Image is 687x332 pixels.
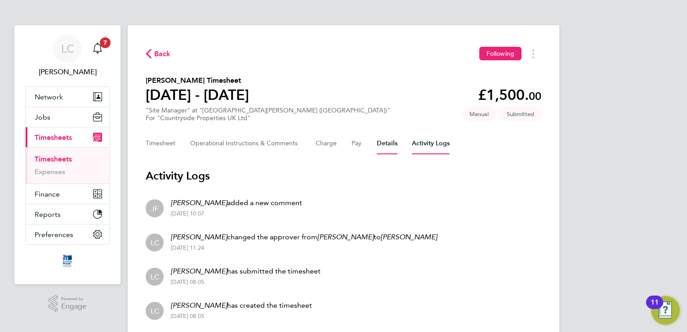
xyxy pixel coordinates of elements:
a: Timesheets [35,155,72,163]
img: itsconstruction-logo-retina.png [61,254,74,268]
span: Following [486,49,514,58]
span: 00 [529,90,541,103]
a: Powered byEngage [49,295,87,312]
button: Timesheet [146,133,176,154]
button: Activity Logs [412,133,450,154]
button: Timesheets Menu [525,47,541,61]
span: Jobs [35,113,50,121]
span: Louis Crawford [25,67,110,77]
button: Open Resource Center, 11 new notifications [651,296,680,325]
div: [DATE] 08:05 [171,278,321,286]
button: Jobs [26,107,109,127]
a: LC[PERSON_NAME] [25,34,110,77]
em: [PERSON_NAME] [171,267,227,275]
span: This timesheet was manually created. [462,107,496,121]
div: Louis Crawford [146,302,164,320]
div: Louis Crawford [146,268,164,286]
p: has created the timesheet [171,300,312,311]
h1: [DATE] - [DATE] [146,86,249,104]
p: changed the approver from to [171,232,437,242]
button: Charge [316,133,337,154]
div: "Site Manager" at "[GEOGRAPHIC_DATA][PERSON_NAME] ([GEOGRAPHIC_DATA])" [146,107,390,122]
span: Engage [61,303,86,310]
em: [PERSON_NAME] [317,233,374,241]
h3: Activity Logs [146,169,541,183]
div: For "Countryside Properties UK Ltd" [146,114,390,122]
div: Louis Crawford [146,233,164,251]
em: [PERSON_NAME] [171,233,227,241]
a: Expenses [35,167,65,176]
button: Network [26,87,109,107]
span: Powered by [61,295,86,303]
h2: [PERSON_NAME] Timesheet [146,75,249,86]
span: Back [154,49,171,59]
div: Jo Flockhart [146,199,164,217]
em: [PERSON_NAME] [171,198,227,207]
button: Pay [352,133,362,154]
div: [DATE] 08:05 [171,313,312,320]
div: Timesheets [26,147,109,184]
a: 7 [89,34,107,63]
button: Timesheets [26,127,109,147]
span: JF [151,203,159,213]
div: [DATE] 10:07 [171,210,302,217]
span: This timesheet is Submitted. [500,107,541,121]
span: Preferences [35,230,73,239]
p: has submitted the timesheet [171,266,321,277]
span: 7 [100,37,111,48]
span: Reports [35,210,61,219]
span: Finance [35,190,60,198]
app-decimal: £1,500. [478,86,541,103]
button: Back [146,48,171,59]
button: Operational Instructions & Comments [190,133,301,154]
em: [PERSON_NAME] [171,301,227,310]
span: LC [151,238,159,247]
button: Preferences [26,224,109,244]
span: LC [151,272,159,282]
button: Finance [26,184,109,204]
p: added a new comment [171,197,302,208]
button: Details [377,133,397,154]
button: Following [479,47,522,60]
span: LC [151,306,159,316]
span: Network [35,93,63,101]
div: 11 [651,302,659,314]
em: [PERSON_NAME] [381,233,437,241]
span: Timesheets [35,133,72,142]
div: [DATE] 11:24 [171,244,437,251]
button: Reports [26,204,109,224]
span: LC [61,43,74,54]
nav: Main navigation [14,25,120,284]
a: Go to home page [25,254,110,268]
